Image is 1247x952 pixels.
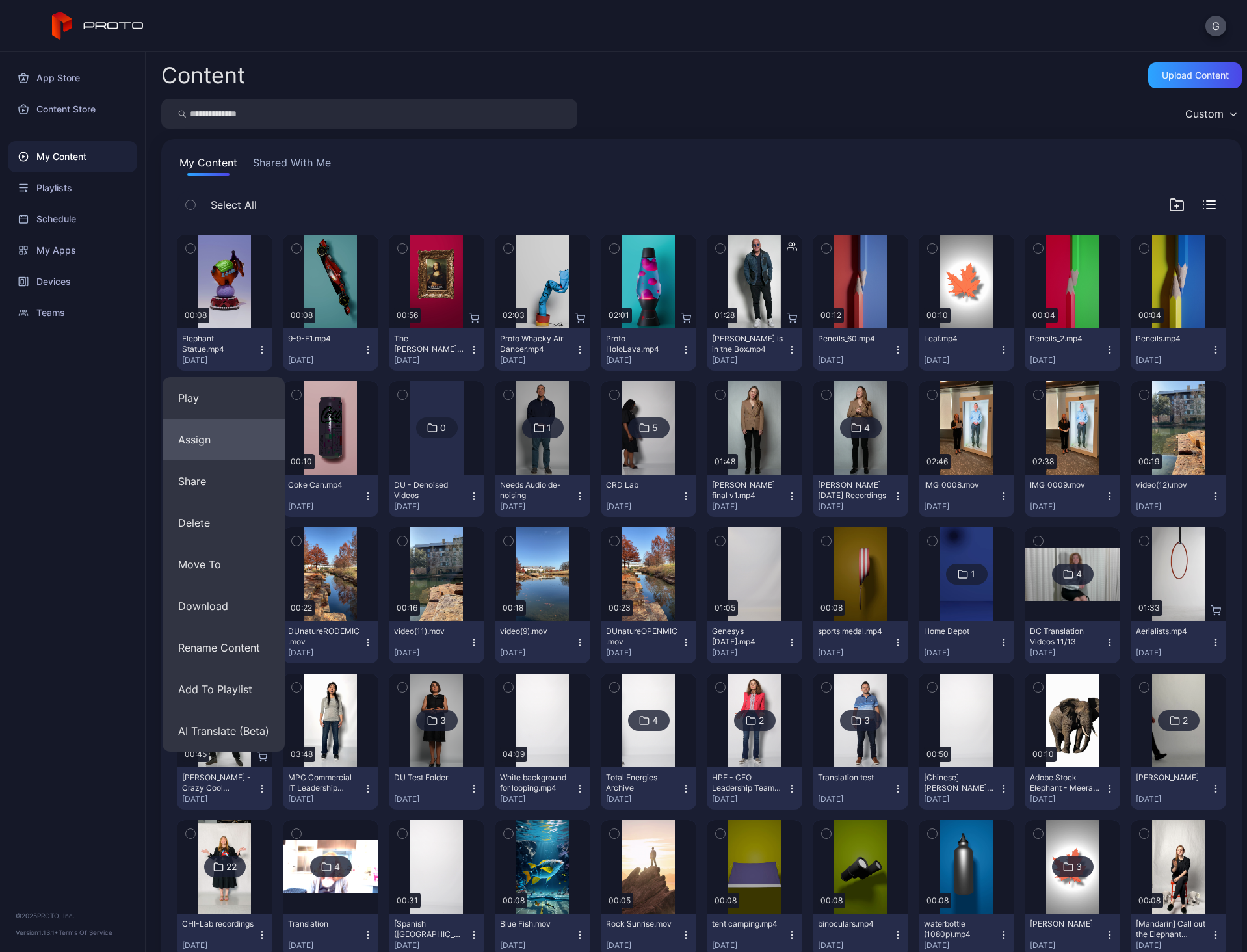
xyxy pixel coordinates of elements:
div: Needs Audio de-noising [500,480,571,501]
button: sports medal.mp4[DATE] [813,621,908,663]
div: [DATE] [924,648,999,658]
div: 9-9-F1.mp4 [288,334,360,344]
div: Aerialists.mp4 [1136,626,1207,637]
div: Elephant Statue.mp4 [182,334,254,354]
div: [DATE] [1030,794,1105,804]
div: Total Energies Archive [606,773,677,793]
div: [Chinese] Dante A.I. Intro [924,773,995,793]
div: [DATE] [394,501,469,512]
div: [DATE] [606,648,681,658]
div: Proto HoloLava.mp4 [606,334,677,354]
div: Pencils_2.mp4 [1030,334,1101,344]
div: [DATE] [288,355,363,365]
div: Eamonn Kelly [1136,773,1207,783]
button: DUnatureOPENMIC.mov[DATE] [601,621,696,663]
div: [DATE] [1136,940,1211,951]
div: 3 [440,715,446,726]
div: HPE - CFO Leadership Team Breakthrough Lab [712,773,783,793]
button: Genesys [DATE].mp4[DATE] [707,621,802,663]
button: Rename Content [163,627,285,668]
div: 2 [759,715,764,726]
div: Content [161,64,245,86]
button: White background for looping.mp4[DATE] [495,767,590,810]
button: The [PERSON_NAME] [PERSON_NAME].mp4[DATE] [389,328,484,371]
button: video(9).mov[DATE] [495,621,590,663]
button: Add To Playlist [163,668,285,710]
button: Move To [163,544,285,585]
div: [DATE] [818,648,893,658]
div: [DATE] [818,940,893,951]
button: G [1205,16,1226,36]
div: [DATE] [712,501,787,512]
button: IMG_0009.mov[DATE] [1025,475,1120,517]
div: Home Depot [924,626,995,637]
div: 22 [226,861,237,873]
button: [PERSON_NAME][DATE] [1131,767,1226,810]
div: 4 [334,861,340,873]
div: [DATE] [394,355,469,365]
div: video(9).mov [500,626,571,637]
button: Shared With Me [250,155,334,176]
button: CRD Lab[DATE] [601,475,696,517]
div: [DATE] [1030,940,1105,951]
button: [PERSON_NAME] is in the Box.mp4[DATE] [707,328,802,371]
div: Upload Content [1162,70,1229,81]
div: Pencils.mp4 [1136,334,1207,344]
div: [DATE] [818,501,893,512]
a: Terms Of Service [59,929,112,936]
div: 1 [971,568,975,580]
div: [DATE] [288,940,363,951]
div: 2 [1183,715,1188,726]
button: Needs Audio de-noising[DATE] [495,475,590,517]
div: © 2025 PROTO, Inc. [16,910,129,921]
a: Schedule [8,204,137,235]
button: Home Depot[DATE] [919,621,1014,663]
div: DU Test Folder [394,773,466,783]
div: tent camping.mp4 [712,919,783,929]
button: Pencils.mp4[DATE] [1131,328,1226,371]
div: [DATE] [606,794,681,804]
button: Elephant Statue.mp4[DATE] [177,328,272,371]
div: [DATE] [500,648,575,658]
button: Assign [163,419,285,460]
a: Playlists [8,172,137,204]
button: Share [163,460,285,502]
span: Select All [211,197,257,213]
button: Aerialists.mp4[DATE] [1131,621,1226,663]
button: Upload Content [1148,62,1242,88]
button: DU Test Folder[DATE] [389,767,484,810]
div: Translation test [818,773,889,783]
div: [DATE] [606,355,681,365]
div: [DATE] [500,355,575,365]
div: DC Translation Videos 11/13 [1030,626,1101,647]
button: DC Translation Videos 11/13[DATE] [1025,621,1120,663]
div: binoculars.mp4 [818,919,889,929]
div: App Store [8,62,137,94]
button: AI Translate (Beta) [163,710,285,752]
div: [DATE] [1136,355,1211,365]
div: [DATE] [288,501,363,512]
button: Play [163,377,285,419]
a: Teams [8,297,137,328]
div: [DATE] [1136,794,1211,804]
div: [Mandarin] Call out the Elephant Jodi [1136,919,1207,940]
div: IMG_0009.mov [1030,480,1101,490]
span: Version 1.13.1 • [16,929,59,936]
button: Leaf.mp4[DATE] [919,328,1014,371]
div: Coke Can.mp4 [288,480,360,490]
button: DUnatureRODEMIC.mov[DATE] [283,621,378,663]
div: [DATE] [500,501,575,512]
div: Proto Whacky Air Dancer.mp4 [500,334,571,354]
button: video(11).mov[DATE] [389,621,484,663]
div: [DATE] [182,355,257,365]
div: [DATE] [182,794,257,804]
a: My Apps [8,235,137,266]
div: [DATE] [1030,648,1105,658]
div: Blue Fish.mov [500,919,571,929]
button: [Chinese] [PERSON_NAME] Intro[DATE] [919,767,1014,810]
button: IMG_0008.mov[DATE] [919,475,1014,517]
div: CRD Lab [606,480,677,490]
div: Pencils_60.mp4 [818,334,889,344]
div: Custom [1185,107,1224,120]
